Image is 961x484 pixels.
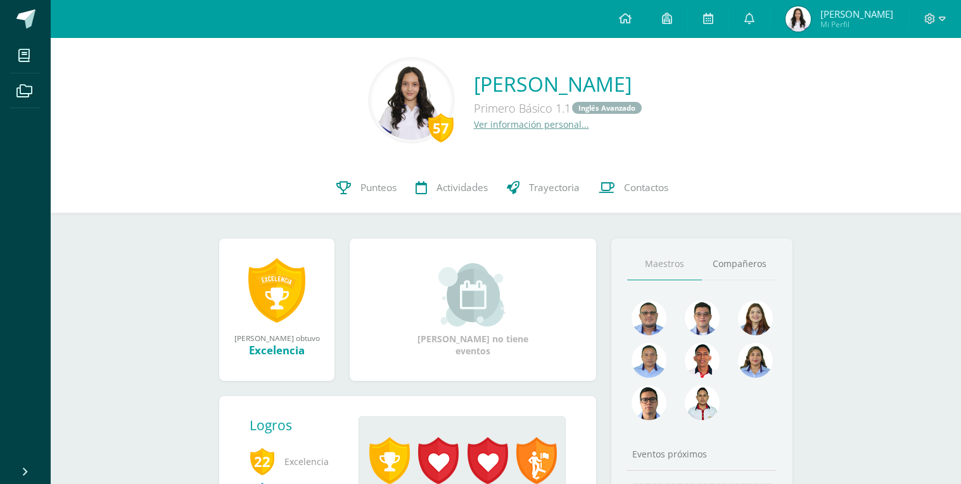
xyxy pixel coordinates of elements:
[474,70,643,97] a: [PERSON_NAME]
[738,343,773,378] img: 72fdff6db23ea16c182e3ba03ce826f1.png
[685,385,720,420] img: 6b516411093031de2315839688b6386d.png
[232,343,322,357] div: Excelencia
[474,118,589,130] a: Ver información personal...
[250,444,338,479] span: Excelencia
[410,263,537,357] div: [PERSON_NAME] no tiene eventos
[372,61,451,140] img: 83f10e9c9479158746b4deafbf46f969.png
[685,301,720,335] img: 6e6edff8e5b1d60e1b79b3df59dca1c4.png
[438,263,507,326] img: event_small.png
[589,163,678,213] a: Contactos
[632,301,666,335] img: 99962f3fa423c9b8099341731b303440.png
[738,301,773,335] img: a9adb280a5deb02de052525b0213cdb9.png
[250,416,348,434] div: Logros
[627,448,777,460] div: Eventos próximos
[406,163,497,213] a: Actividades
[428,113,454,142] div: 57
[327,163,406,213] a: Punteos
[360,181,397,194] span: Punteos
[232,333,322,343] div: [PERSON_NAME] obtuvo
[474,97,643,118] div: Primero Básico 1.1
[529,181,580,194] span: Trayectoria
[685,343,720,378] img: 89a3ce4a01dc90e46980c51de3177516.png
[627,248,702,280] a: Maestros
[497,163,589,213] a: Trayectoria
[572,102,642,114] a: Inglés Avanzado
[632,343,666,378] img: 2efff582389d69505e60b50fc6d5bd41.png
[436,181,488,194] span: Actividades
[702,248,777,280] a: Compañeros
[632,385,666,420] img: b3275fa016b95109afc471d3b448d7ac.png
[820,8,893,20] span: [PERSON_NAME]
[820,19,893,30] span: Mi Perfil
[250,447,275,476] span: 22
[624,181,668,194] span: Contactos
[786,6,811,32] img: eb90c04a9f261e822ae28de23e3ec6bf.png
